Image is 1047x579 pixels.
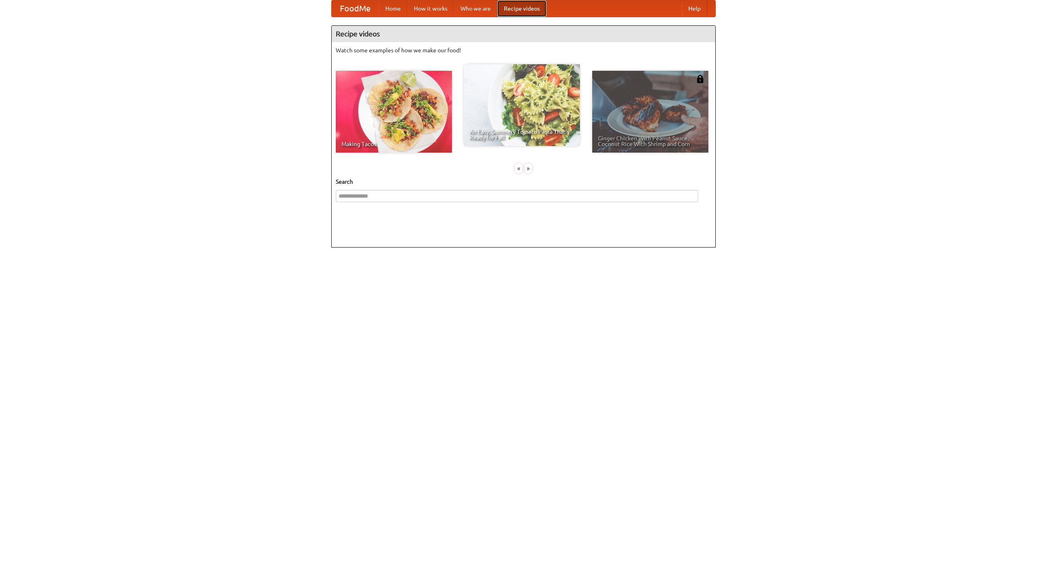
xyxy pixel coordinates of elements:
a: How it works [407,0,454,17]
a: Recipe videos [497,0,546,17]
span: An Easy, Summery Tomato Pasta That's Ready for Fall [470,129,574,140]
div: » [525,163,532,173]
a: Home [379,0,407,17]
a: Who we are [454,0,497,17]
a: An Easy, Summery Tomato Pasta That's Ready for Fall [464,64,580,146]
a: FoodMe [332,0,379,17]
div: « [515,163,522,173]
h5: Search [336,178,711,186]
h4: Recipe videos [332,26,715,42]
a: Help [682,0,707,17]
p: Watch some examples of how we make our food! [336,46,711,54]
a: Making Tacos [336,71,452,153]
span: Making Tacos [342,141,446,147]
img: 483408.png [696,75,704,83]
